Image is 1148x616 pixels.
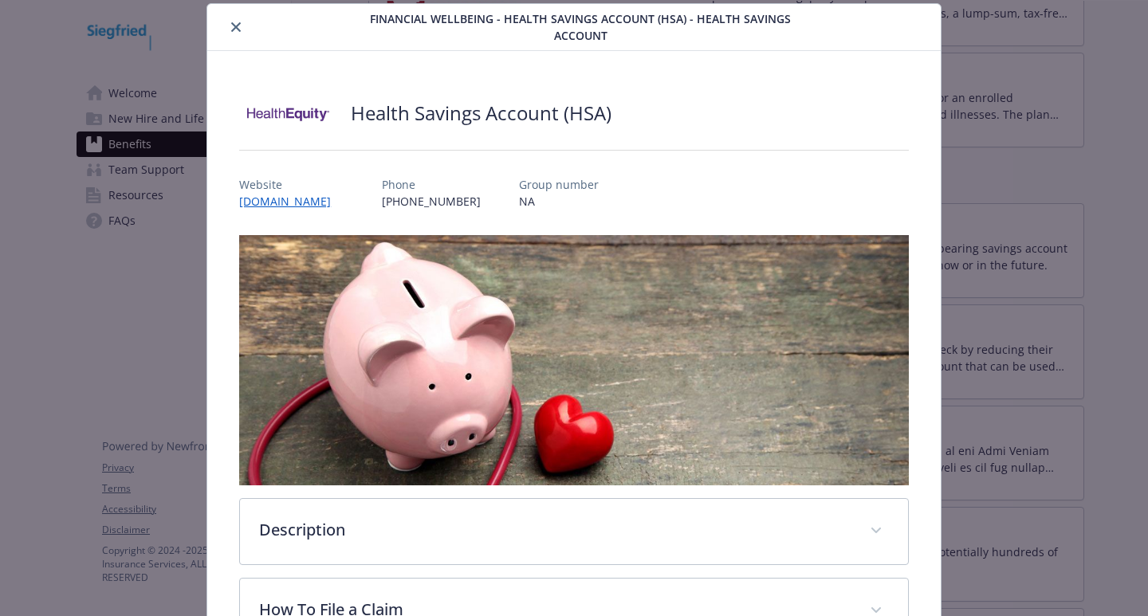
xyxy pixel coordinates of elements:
[259,518,851,542] p: Description
[382,193,481,210] p: [PHONE_NUMBER]
[519,176,599,193] p: Group number
[351,100,611,127] h2: Health Savings Account (HSA)
[226,18,246,37] button: close
[239,89,335,137] img: Health Equity
[382,176,481,193] p: Phone
[239,235,909,485] img: banner
[239,176,344,193] p: Website
[364,10,796,44] span: Financial Wellbeing - Health Savings Account (HSA) - Health Savings Account
[240,499,908,564] div: Description
[239,194,344,209] a: [DOMAIN_NAME]
[519,193,599,210] p: NA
